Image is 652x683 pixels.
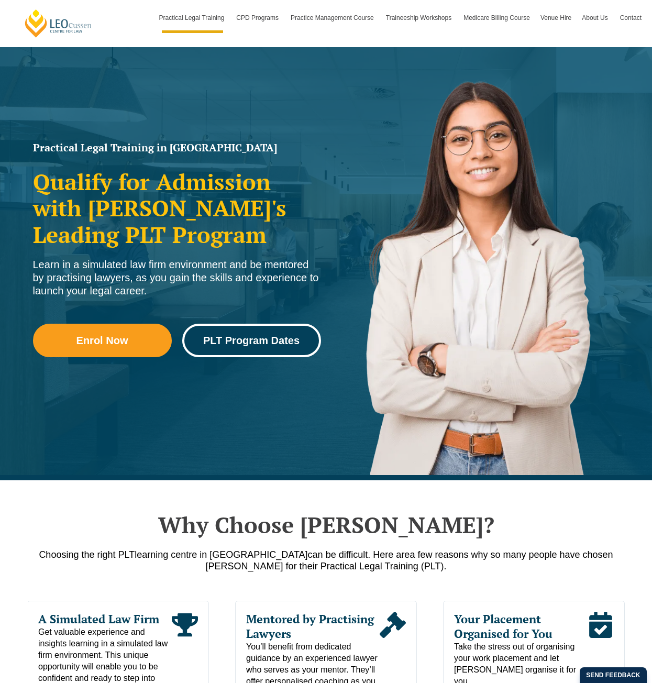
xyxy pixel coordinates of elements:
[535,3,577,33] a: Venue Hire
[28,512,625,538] h2: Why Choose [PERSON_NAME]?
[33,324,172,357] a: Enrol Now
[231,3,285,33] a: CPD Programs
[308,549,410,560] span: can be difficult. Here are
[33,169,321,248] h2: Qualify for Admission with [PERSON_NAME]'s Leading PLT Program
[454,612,588,641] span: Your Placement Organised for You
[38,612,172,626] span: A Simulated Law Firm
[182,324,321,357] a: PLT Program Dates
[246,612,380,641] span: Mentored by Practising Lawyers
[203,335,300,346] span: PLT Program Dates
[154,3,231,33] a: Practical Legal Training
[33,258,321,298] div: Learn in a simulated law firm environment and be mentored by practising lawyers, as you gain the ...
[577,3,614,33] a: About Us
[39,549,135,560] span: Choosing the right PLT
[33,142,321,153] h1: Practical Legal Training in [GEOGRAPHIC_DATA]
[135,549,307,560] span: learning centre in [GEOGRAPHIC_DATA]
[615,3,647,33] a: Contact
[381,3,458,33] a: Traineeship Workshops
[285,3,381,33] a: Practice Management Course
[24,8,93,38] a: [PERSON_NAME] Centre for Law
[458,3,535,33] a: Medicare Billing Course
[76,335,128,346] span: Enrol Now
[28,549,625,572] p: a few reasons why so many people have chosen [PERSON_NAME] for their Practical Legal Training (PLT).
